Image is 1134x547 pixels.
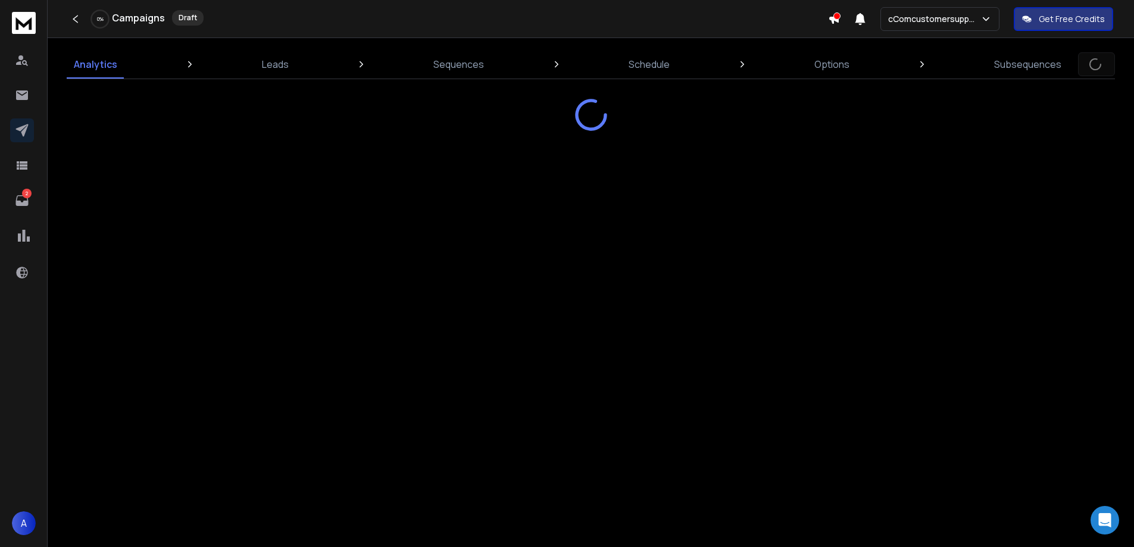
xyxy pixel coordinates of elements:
p: Schedule [629,57,670,71]
p: cComcustomersupport [888,13,980,25]
a: Leads [255,50,296,79]
button: A [12,511,36,535]
p: 2 [22,189,32,198]
div: Draft [172,10,204,26]
a: 2 [10,189,34,212]
p: Sequences [433,57,484,71]
p: Options [814,57,849,71]
p: 0 % [97,15,104,23]
p: Subsequences [994,57,1061,71]
p: Get Free Credits [1039,13,1105,25]
a: Subsequences [987,50,1069,79]
img: logo [12,12,36,34]
p: Leads [262,57,289,71]
div: Open Intercom Messenger [1091,506,1119,535]
a: Schedule [621,50,677,79]
p: Analytics [74,57,117,71]
button: Get Free Credits [1014,7,1113,31]
a: Analytics [67,50,124,79]
a: Sequences [426,50,491,79]
h1: Campaigns [112,11,165,25]
a: Options [807,50,857,79]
